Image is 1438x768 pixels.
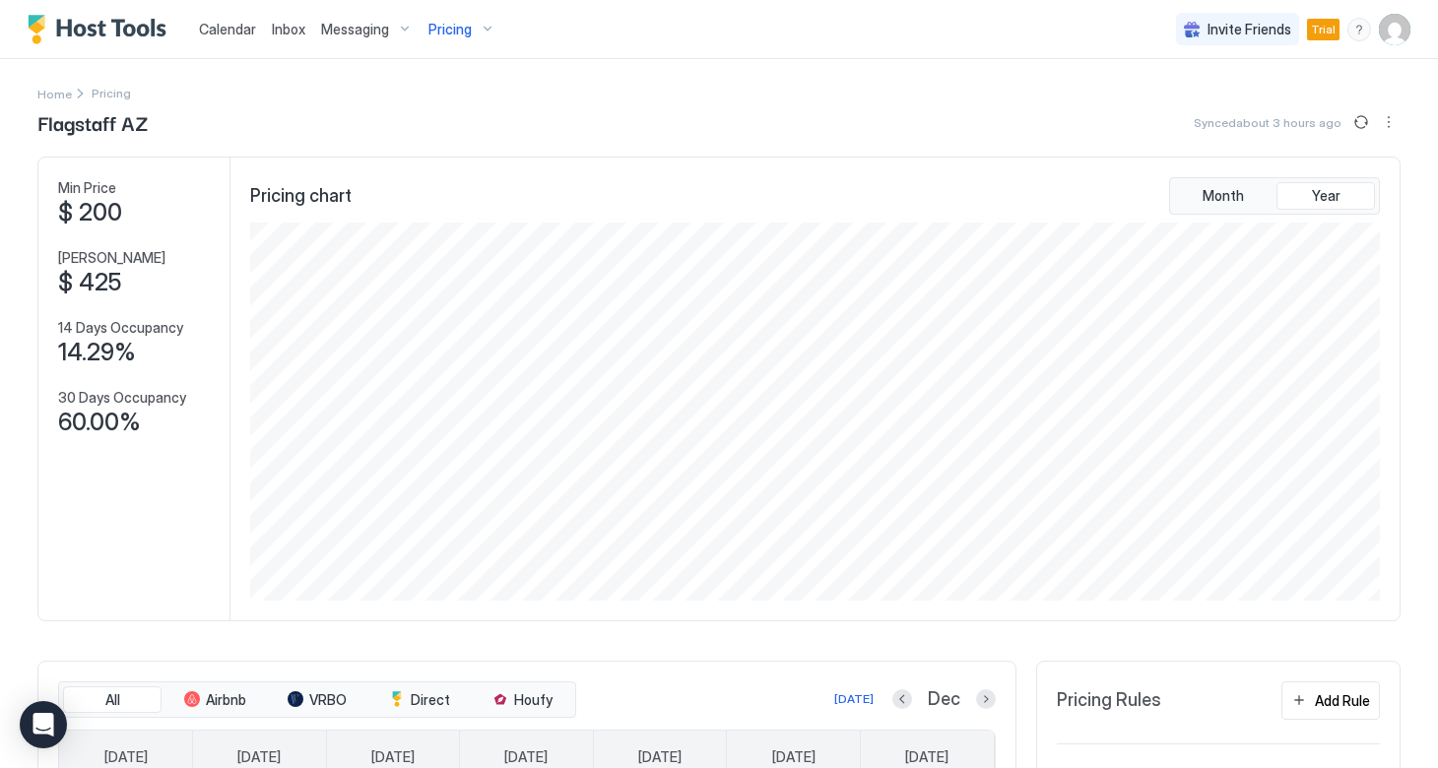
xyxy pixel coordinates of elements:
span: Year [1312,187,1340,205]
button: All [63,686,162,714]
div: Open Intercom Messenger [20,701,67,748]
span: [DATE] [905,748,948,766]
span: Dec [928,688,960,711]
button: Month [1174,182,1273,210]
div: tab-group [1169,177,1380,215]
span: Pricing Rules [1057,689,1161,712]
div: Add Rule [1315,690,1370,711]
span: Pricing chart [250,185,352,208]
button: Sync prices [1349,110,1373,134]
div: menu [1347,18,1371,41]
span: Airbnb [206,691,246,709]
span: Invite Friends [1208,21,1291,38]
span: Inbox [272,21,305,37]
a: Inbox [272,19,305,39]
div: [DATE] [834,690,874,708]
div: Breadcrumb [37,83,72,103]
div: menu [1377,110,1401,134]
span: [DATE] [237,748,281,766]
span: Breadcrumb [92,86,131,100]
span: Synced about 3 hours ago [1194,115,1341,130]
button: [DATE] [831,687,877,711]
span: Flagstaff AZ [37,107,149,137]
button: Houfy [473,686,571,714]
span: Min Price [58,179,116,197]
button: Direct [370,686,469,714]
button: Add Rule [1281,681,1380,720]
span: Month [1203,187,1244,205]
button: More options [1377,110,1401,134]
button: VRBO [268,686,366,714]
span: All [105,691,120,709]
div: tab-group [58,681,576,719]
button: Year [1276,182,1375,210]
span: 14 Days Occupancy [58,319,183,337]
span: 30 Days Occupancy [58,389,186,407]
span: Direct [411,691,450,709]
span: [DATE] [638,748,682,766]
span: Home [37,87,72,101]
span: Houfy [514,691,553,709]
button: Previous month [892,689,912,709]
span: [DATE] [104,748,148,766]
a: Calendar [199,19,256,39]
span: 60.00% [58,408,141,437]
span: 14.29% [58,338,136,367]
a: Home [37,83,72,103]
a: Host Tools Logo [28,15,175,44]
button: Next month [976,689,996,709]
span: Trial [1311,21,1336,38]
span: [PERSON_NAME] [58,249,165,267]
span: [DATE] [772,748,816,766]
span: $ 200 [58,198,122,227]
span: Pricing [428,21,472,38]
span: Calendar [199,21,256,37]
span: [DATE] [371,748,415,766]
span: $ 425 [58,268,121,297]
button: Airbnb [165,686,264,714]
div: User profile [1379,14,1410,45]
span: VRBO [309,691,347,709]
span: Messaging [321,21,389,38]
span: [DATE] [504,748,548,766]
